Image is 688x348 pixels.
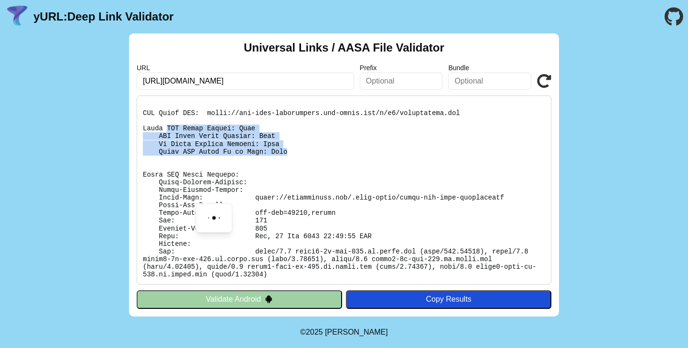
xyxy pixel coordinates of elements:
img: yURL Logo [5,4,30,29]
span: 2025 [306,328,323,336]
input: Required [137,73,354,90]
div: Copy Results [351,295,547,304]
label: Bundle [448,64,531,72]
label: URL [137,64,354,72]
input: Optional [448,73,531,90]
a: yURL:Deep Link Validator [33,10,173,23]
img: droidIcon.svg [265,295,273,303]
a: Michael Ibragimchayev's Personal Site [325,328,388,336]
input: Optional [360,73,443,90]
button: Copy Results [346,290,551,308]
h2: Universal Links / AASA File Validator [244,41,444,54]
footer: © [300,316,387,348]
label: Prefix [360,64,443,72]
pre: Lorem ipsu do: sitam://consectetur.adi/.elit-seddo/eiusm-tem-inci-utlaboreetd Ma Aliquaen: Admi V... [137,95,551,285]
button: Validate Android [137,290,342,308]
